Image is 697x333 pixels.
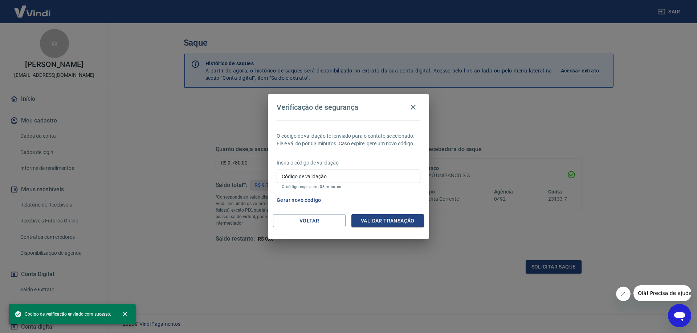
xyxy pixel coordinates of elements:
iframe: Fechar mensagem [616,287,631,301]
button: Validar transação [351,214,424,228]
p: Insira o código de validação [277,159,420,167]
button: close [117,306,133,322]
iframe: Botão para abrir a janela de mensagens [668,304,691,327]
span: Olá! Precisa de ajuda? [4,5,61,11]
h4: Verificação de segurança [277,103,358,112]
span: Código de verificação enviado com sucesso. [15,311,111,318]
iframe: Mensagem da empresa [633,285,691,301]
p: O código de validação foi enviado para o contato selecionado. Ele é válido por 03 minutos. Caso e... [277,132,420,147]
p: O código expira em 03 minutos. [282,184,415,189]
button: Gerar novo código [274,193,324,207]
button: Voltar [273,214,346,228]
